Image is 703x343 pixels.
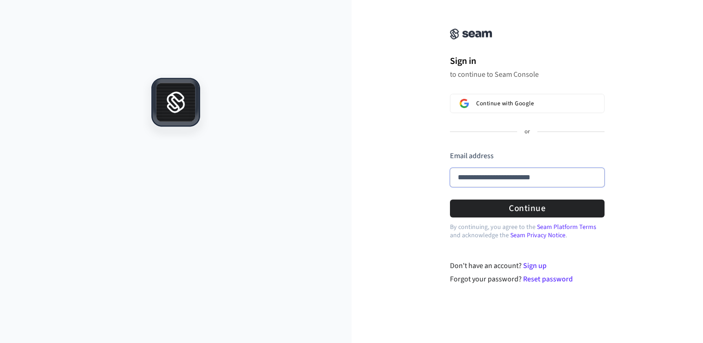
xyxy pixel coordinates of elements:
a: Reset password [523,274,573,284]
img: Seam Console [450,29,492,40]
div: Don't have an account? [450,260,605,271]
p: By continuing, you agree to the and acknowledge the . [450,223,605,240]
a: Seam Platform Terms [537,223,596,232]
a: Seam Privacy Notice [510,231,565,240]
h1: Sign in [450,54,605,68]
button: Continue [450,200,605,217]
div: Forgot your password? [450,274,605,285]
span: Continue with Google [476,100,534,107]
p: to continue to Seam Console [450,70,605,79]
button: Sign in with GoogleContinue with Google [450,94,605,113]
a: Sign up [523,261,547,271]
p: or [524,128,530,136]
img: Sign in with Google [460,99,469,108]
label: Email address [450,151,494,161]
